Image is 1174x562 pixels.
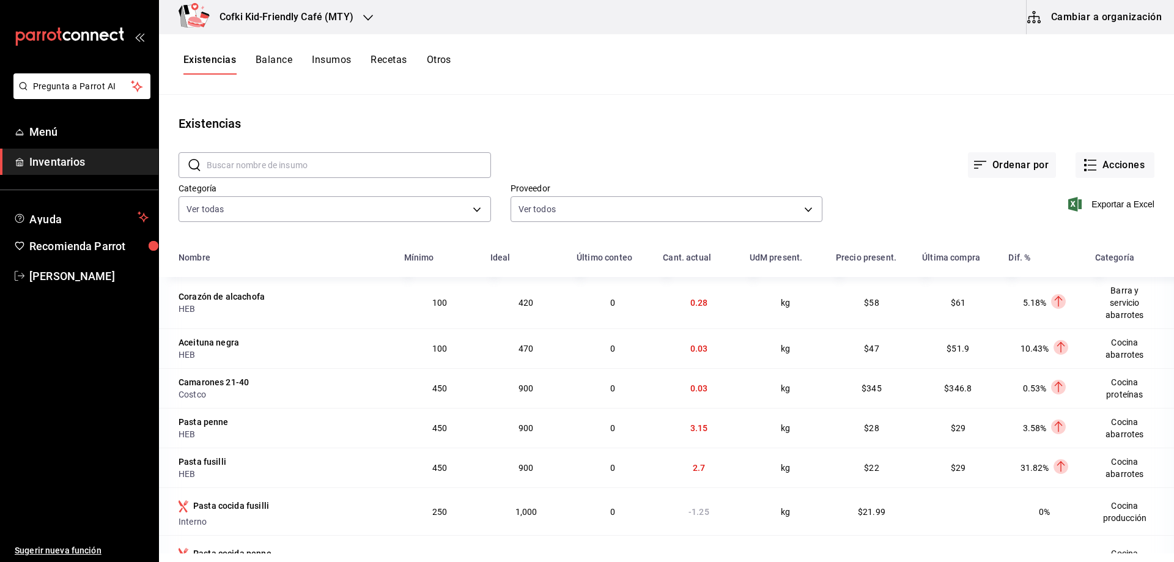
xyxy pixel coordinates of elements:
td: Cocina proteínas [1088,368,1174,408]
span: $47 [864,344,879,353]
a: Pregunta a Parrot AI [9,89,150,102]
span: 0 [610,344,615,353]
label: Proveedor [511,184,823,193]
span: Pregunta a Parrot AI [33,80,131,93]
div: navigation tabs [183,54,451,75]
span: 3.15 [690,423,708,433]
span: [PERSON_NAME] [29,268,149,284]
div: Pasta cocida penne [193,547,271,560]
button: Acciones [1076,152,1154,178]
div: UdM present. [750,253,803,262]
span: Ver todas [186,203,224,215]
button: Ordenar por [968,152,1056,178]
span: 900 [519,423,533,433]
div: Última compra [922,253,980,262]
div: Corazón de alcachofa [179,290,265,303]
span: 420 [519,298,533,308]
div: Cant. actual [663,253,711,262]
td: Cocina producción [1088,487,1174,535]
span: Recomienda Parrot [29,238,149,254]
span: $51.9 [947,344,969,353]
span: 10.43% [1021,344,1049,353]
label: Categoría [179,184,491,193]
td: kg [742,368,829,408]
div: Dif. % [1008,253,1030,262]
td: kg [742,328,829,368]
td: Cocina abarrotes [1088,448,1174,487]
span: 100 [432,298,447,308]
div: Interno [179,516,389,528]
span: $58 [864,298,879,308]
span: Menú [29,124,149,140]
div: Nombre [179,253,210,262]
span: $29 [951,423,965,433]
input: Buscar nombre de insumo [207,153,491,177]
div: Costco [179,388,389,401]
button: open_drawer_menu [135,32,144,42]
div: Pasta cocida fusilli [193,500,269,512]
div: Ideal [490,253,511,262]
span: $61 [951,298,965,308]
td: Barra y servicio abarrotes [1088,277,1174,328]
span: -1.25 [689,507,709,517]
div: Aceituna negra [179,336,239,349]
span: 0.28 [690,298,708,308]
span: 450 [432,423,447,433]
div: Precio present. [836,253,896,262]
span: 0% [1039,507,1050,517]
div: Camarones 21-40 [179,376,249,388]
span: 5.18% [1023,298,1047,308]
span: $28 [864,423,879,433]
h3: Cofki Kid-Friendly Café (MTY) [210,10,353,24]
button: Pregunta a Parrot AI [13,73,150,99]
span: 0 [610,463,615,473]
span: 450 [432,463,447,473]
span: Ayuda [29,210,133,224]
span: 250 [432,507,447,517]
span: Sugerir nueva función [15,544,149,557]
span: 31.82% [1021,463,1049,473]
svg: Insumo producido [179,548,188,560]
div: Pasta penne [179,416,229,428]
div: Último conteo [577,253,632,262]
span: 0 [610,298,615,308]
span: 470 [519,344,533,353]
span: 0 [610,383,615,393]
button: Insumos [312,54,351,75]
div: HEB [179,428,389,440]
button: Balance [256,54,292,75]
span: 2.7 [693,463,705,473]
span: 3.58% [1023,423,1047,433]
span: 900 [519,463,533,473]
div: HEB [179,349,389,361]
span: $29 [951,463,965,473]
div: Pasta fusilli [179,456,226,468]
span: $21.99 [858,507,885,517]
span: $346.8 [944,383,972,393]
span: 900 [519,383,533,393]
span: 0.53% [1023,383,1047,393]
div: Mínimo [404,253,434,262]
svg: Insumo producido [179,500,188,512]
td: Cocina abarrotes [1088,408,1174,448]
span: $345 [862,383,882,393]
div: Existencias [179,114,241,133]
span: $22 [864,463,879,473]
button: Exportar a Excel [1071,197,1154,212]
span: 0 [610,507,615,517]
td: kg [742,448,829,487]
div: HEB [179,303,389,315]
span: Inventarios [29,153,149,170]
span: 450 [432,383,447,393]
div: Categoría [1095,253,1134,262]
button: Existencias [183,54,236,75]
span: 0.03 [690,344,708,353]
td: kg [742,277,829,328]
span: Ver todos [519,203,556,215]
td: Cocina abarrotes [1088,328,1174,368]
button: Recetas [371,54,407,75]
span: 100 [432,344,447,353]
span: 0 [610,423,615,433]
td: kg [742,408,829,448]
